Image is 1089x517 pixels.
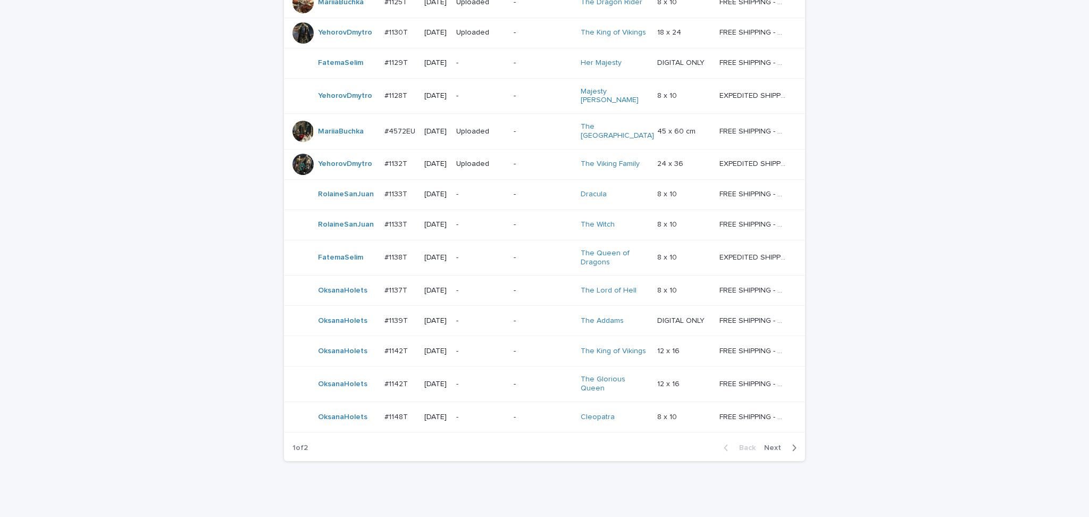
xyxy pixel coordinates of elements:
[456,253,505,262] p: -
[657,345,682,356] p: 12 x 16
[424,190,447,199] p: [DATE]
[657,26,683,37] p: 18 x 24
[456,28,505,37] p: Uploaded
[719,188,788,199] p: FREE SHIPPING - preview in 1-2 business days, after your approval delivery will take 5-10 b.d.
[318,347,367,356] a: OksanaHolets
[384,56,410,68] p: #1129T
[456,91,505,101] p: -
[514,413,572,422] p: -
[284,435,316,461] p: 1 of 2
[424,160,447,169] p: [DATE]
[581,122,654,140] a: The [GEOGRAPHIC_DATA]
[657,188,679,199] p: 8 x 10
[384,284,409,295] p: #1137T
[719,218,788,229] p: FREE SHIPPING - preview in 1-2 business days, after your approval delivery will take 5-10 b.d.
[384,218,409,229] p: #1133T
[284,336,805,366] tr: OksanaHolets #1142T#1142T [DATE]--The King of Vikings 12 x 1612 x 16 FREE SHIPPING - preview in 1...
[284,18,805,48] tr: YehorovDmytro #1130T#1130T [DATE]Uploaded-The King of Vikings 18 x 2418 x 24 FREE SHIPPING - prev...
[456,413,505,422] p: -
[657,56,707,68] p: DIGITAL ONLY
[657,251,679,262] p: 8 x 10
[318,91,372,101] a: YehorovDmytro
[764,444,788,452] span: Next
[384,89,409,101] p: #1128T
[384,345,410,356] p: #1142T
[424,286,447,295] p: [DATE]
[318,413,367,422] a: OksanaHolets
[284,366,805,402] tr: OksanaHolets #1142T#1142T [DATE]--The Glorious Queen 12 x 1612 x 16 FREE SHIPPING - preview in 1-...
[384,411,410,422] p: #1148T
[657,125,698,136] p: 45 x 60 cm
[719,345,788,356] p: FREE SHIPPING - preview in 1-2 business days, after your approval delivery will take 5-10 b.d.
[318,253,363,262] a: FatemaSelim
[581,347,646,356] a: The King of Vikings
[318,220,374,229] a: RolaineSanJuan
[719,26,788,37] p: FREE SHIPPING - preview in 1-2 business days, after your approval delivery will take 5-10 b.d.
[581,59,622,68] a: Her Majesty
[581,413,615,422] a: Cleopatra
[657,378,682,389] p: 12 x 16
[284,402,805,432] tr: OksanaHolets #1148T#1148T [DATE]--Cleopatra 8 x 108 x 10 FREE SHIPPING - preview in 1-2 business ...
[424,28,447,37] p: [DATE]
[719,56,788,68] p: FREE SHIPPING - preview in 1-2 business days, after your approval delivery will take 5-10 b.d.
[657,411,679,422] p: 8 x 10
[456,190,505,199] p: -
[284,240,805,276] tr: FatemaSelim #1138T#1138T [DATE]--The Queen of Dragons 8 x 108 x 10 EXPEDITED SHIPPING - preview i...
[284,114,805,149] tr: MariiaBuchka #4572EU#4572EU [DATE]Uploaded-The [GEOGRAPHIC_DATA] 45 x 60 cm45 x 60 cm FREE SHIPPI...
[581,87,647,105] a: Majesty [PERSON_NAME]
[514,59,572,68] p: -
[424,316,447,326] p: [DATE]
[719,125,788,136] p: FREE SHIPPING - preview in 1-2 business days, after your approval delivery will take 5-10 busines...
[514,220,572,229] p: -
[719,89,788,101] p: EXPEDITED SHIPPING - preview in 1 business day; delivery up to 5 business days after your approval.
[581,160,640,169] a: The Viking Family
[318,286,367,295] a: OksanaHolets
[733,444,756,452] span: Back
[424,413,447,422] p: [DATE]
[284,276,805,306] tr: OksanaHolets #1137T#1137T [DATE]--The Lord of Hell 8 x 108 x 10 FREE SHIPPING - preview in 1-2 bu...
[456,316,505,326] p: -
[657,218,679,229] p: 8 x 10
[284,306,805,336] tr: OksanaHolets #1139T#1139T [DATE]--The Addams DIGITAL ONLYDIGITAL ONLY FREE SHIPPING - preview in ...
[284,78,805,114] tr: YehorovDmytro #1128T#1128T [DATE]--Majesty [PERSON_NAME] 8 x 108 x 10 EXPEDITED SHIPPING - previe...
[514,190,572,199] p: -
[456,59,505,68] p: -
[424,91,447,101] p: [DATE]
[424,127,447,136] p: [DATE]
[581,286,636,295] a: The Lord of Hell
[456,127,505,136] p: Uploaded
[384,125,417,136] p: #4572EU
[384,157,409,169] p: #1132T
[514,91,572,101] p: -
[424,220,447,229] p: [DATE]
[284,179,805,210] tr: RolaineSanJuan #1133T#1133T [DATE]--Dracula 8 x 108 x 10 FREE SHIPPING - preview in 1-2 business ...
[284,149,805,179] tr: YehorovDmytro #1132T#1132T [DATE]Uploaded-The Viking Family 24 x 3624 x 36 EXPEDITED SHIPPING - p...
[719,314,788,326] p: FREE SHIPPING - preview in 1-2 business days, after your approval delivery will take 5-10 b.d.
[581,316,624,326] a: The Addams
[719,378,788,389] p: FREE SHIPPING - preview in 1-2 business days, after your approval delivery will take 5-10 b.d.
[284,210,805,240] tr: RolaineSanJuan #1133T#1133T [DATE]--The Witch 8 x 108 x 10 FREE SHIPPING - preview in 1-2 busines...
[456,347,505,356] p: -
[384,251,409,262] p: #1138T
[514,347,572,356] p: -
[760,443,805,453] button: Next
[657,89,679,101] p: 8 x 10
[719,157,788,169] p: EXPEDITED SHIPPING - preview in 1 business day; delivery up to 5 business days after your approval.
[514,253,572,262] p: -
[657,284,679,295] p: 8 x 10
[514,316,572,326] p: -
[424,380,447,389] p: [DATE]
[318,28,372,37] a: YehorovDmytro
[424,347,447,356] p: [DATE]
[384,26,410,37] p: #1130T
[514,286,572,295] p: -
[581,249,647,267] a: The Queen of Dragons
[581,220,615,229] a: The Witch
[384,378,410,389] p: #1142T
[514,160,572,169] p: -
[719,284,788,295] p: FREE SHIPPING - preview in 1-2 business days, after your approval delivery will take 5-10 b.d.
[318,160,372,169] a: YehorovDmytro
[514,127,572,136] p: -
[318,190,374,199] a: RolaineSanJuan
[384,314,410,326] p: #1139T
